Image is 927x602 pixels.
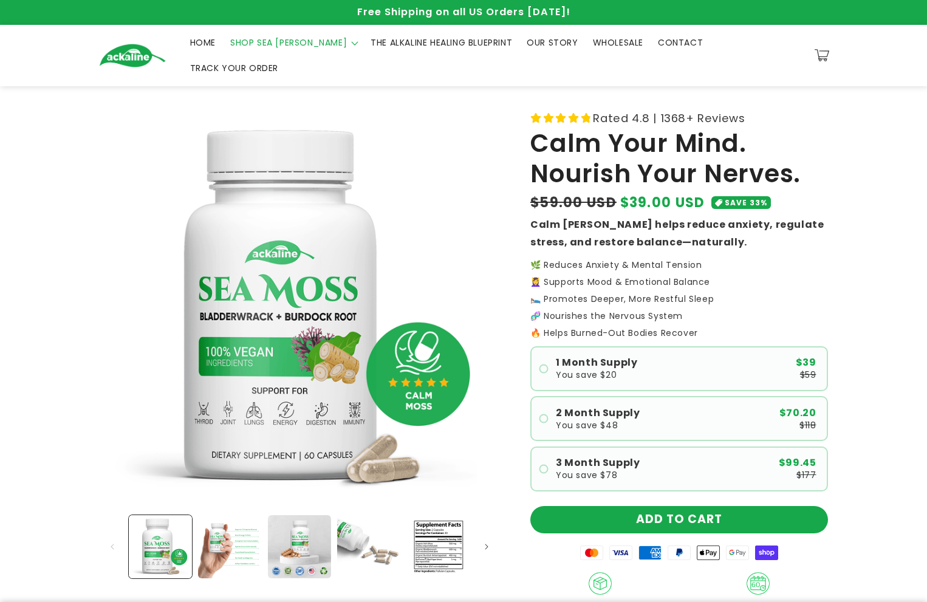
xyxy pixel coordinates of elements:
[371,37,512,48] span: THE ALKALINE HEALING BLUEPRINT
[796,471,816,479] span: $177
[129,515,192,578] button: Load image 1 in gallery view
[230,37,347,48] span: SHOP SEA [PERSON_NAME]
[530,217,824,249] strong: Calm [PERSON_NAME] helps reduce anxiety, regulate stress, and restore balance—naturally.
[530,329,828,337] p: 🔥 Helps Burned-Out Bodies Recover
[556,358,637,368] span: 1 Month Supply
[593,108,745,128] span: Rated 4.8 | 1368+ Reviews
[99,108,500,581] media-gallery: Gallery Viewer
[407,515,470,578] button: Load image 5 in gallery view
[556,421,618,429] span: You save $48
[223,30,363,55] summary: SHOP SEA [PERSON_NAME]
[337,515,400,578] button: Load image 4 in gallery view
[747,572,770,595] img: 60_day_Guarantee.png
[519,30,585,55] a: OUR STORY
[473,533,500,560] button: Slide right
[530,193,617,213] s: $59.00 USD
[779,408,816,418] span: $70.20
[651,30,710,55] a: CONTACT
[183,55,286,81] a: TRACK YOUR ORDER
[796,358,816,368] span: $39
[779,458,816,468] span: $99.45
[530,261,828,320] p: 🌿 Reduces Anxiety & Mental Tension 💆‍♀️ Supports Mood & Emotional Balance 🛌 Promotes Deeper, More...
[556,458,640,468] span: 3 Month Supply
[586,30,651,55] a: WHOLESALE
[363,30,519,55] a: THE ALKALINE HEALING BLUEPRINT
[800,371,816,379] span: $59
[198,515,261,578] button: Load image 2 in gallery view
[357,5,570,19] span: Free Shipping on all US Orders [DATE]!
[593,37,643,48] span: WHOLESALE
[527,37,578,48] span: OUR STORY
[589,572,612,595] img: Shipping.png
[556,371,617,379] span: You save $20
[658,37,703,48] span: CONTACT
[530,506,828,533] button: ADD TO CART
[799,421,816,429] span: $118
[620,193,705,213] span: $39.00 USD
[190,63,279,74] span: TRACK YOUR ORDER
[530,128,828,190] h1: Calm Your Mind. Nourish Your Nerves.
[268,515,331,578] button: Load image 3 in gallery view
[725,196,767,209] span: SAVE 33%
[556,471,617,479] span: You save $78
[183,30,223,55] a: HOME
[99,533,126,560] button: Slide left
[556,408,640,418] span: 2 Month Supply
[99,44,166,67] img: Ackaline
[190,37,216,48] span: HOME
